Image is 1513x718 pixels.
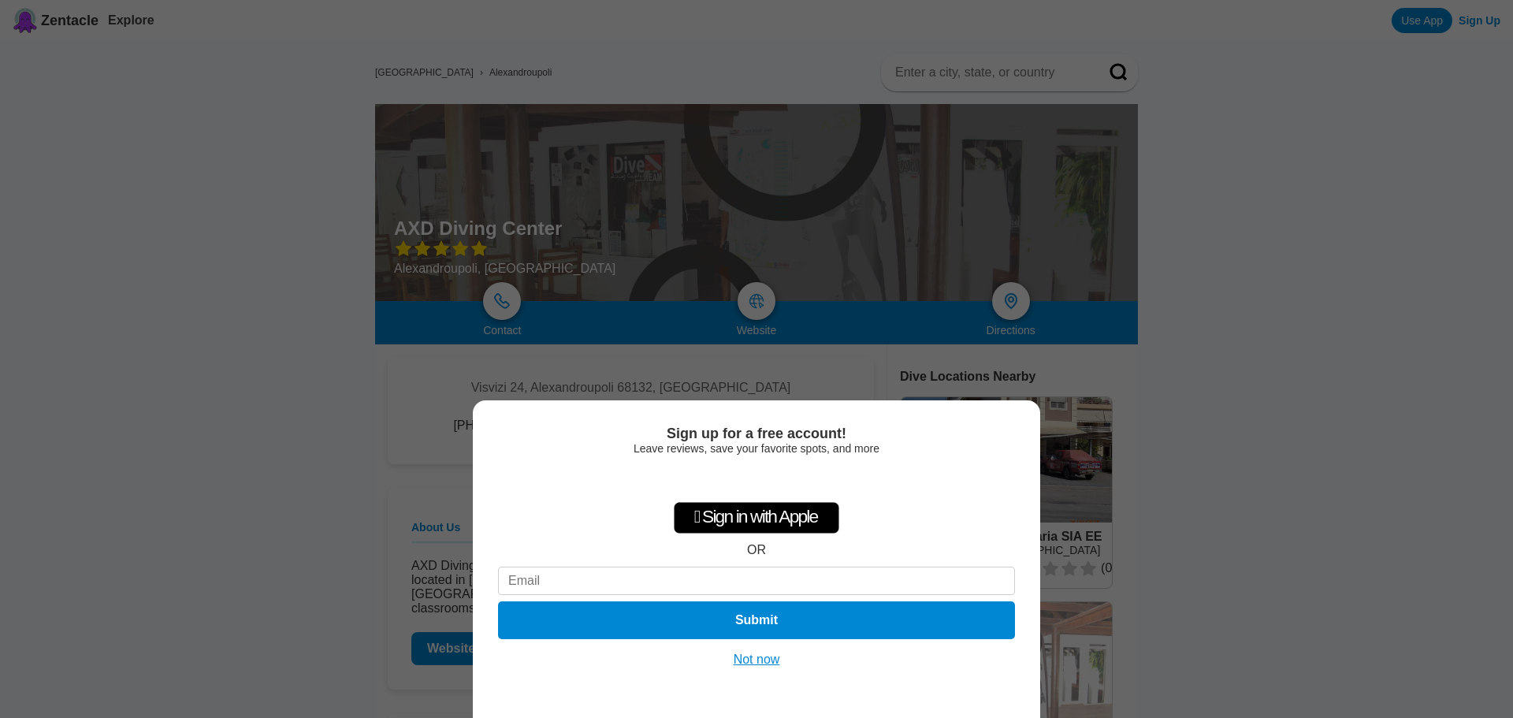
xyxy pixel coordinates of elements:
button: Not now [729,652,785,668]
div: Leave reviews, save your favorite spots, and more [498,442,1015,455]
div: OR [747,543,766,557]
button: Submit [498,601,1015,639]
div: Sign up for a free account! [498,426,1015,442]
iframe: Google ile Oturum Açma Düğmesi [667,463,846,497]
input: Email [498,567,1015,595]
div: Sign in with Apple [674,502,839,534]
